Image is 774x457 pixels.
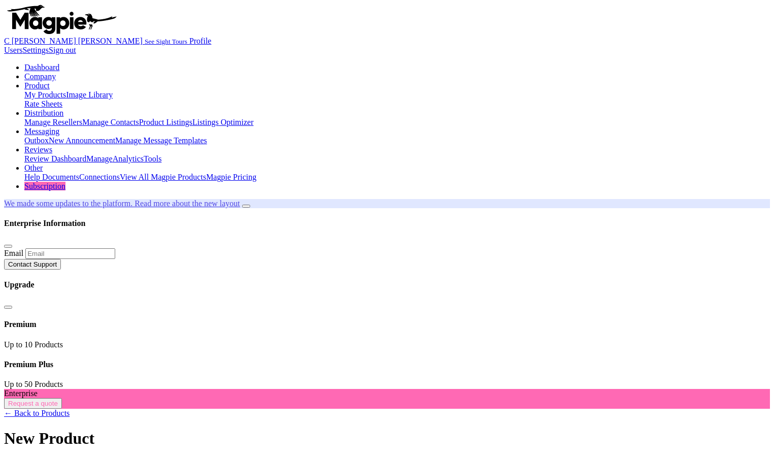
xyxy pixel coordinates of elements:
a: Rate Sheets [24,100,62,108]
div: Up to 10 Products [4,340,770,349]
div: Up to 50 Products [4,380,770,389]
span: Request a quote [8,400,58,407]
span: C [4,37,10,45]
a: Subscription [24,182,65,190]
a: Image Library [66,90,113,99]
a: Settings [22,46,49,54]
a: My Products [24,90,66,99]
a: Review Dashboard [24,154,86,163]
a: Help Documents [24,173,79,181]
div: Enterprise [4,389,770,398]
a: We made some updates to the platform. Read more about the new layout [4,199,240,208]
a: Manage Resellers [24,118,82,126]
a: Dashboard [24,63,59,72]
a: Reviews [24,145,52,154]
a: Tools [144,154,161,163]
button: Contact Support [4,259,61,270]
a: Manage [86,154,113,163]
small: See Sight Tours [145,38,187,45]
a: Analytics [113,154,144,163]
a: Manage Contacts [82,118,139,126]
h4: Premium Plus [4,360,770,369]
a: Connections [79,173,120,181]
a: C [PERSON_NAME] [PERSON_NAME] See Sight Tours [4,37,189,45]
h1: New Product [4,429,770,448]
img: logo-ab69f6fb50320c5b225c76a69d11143b.png [4,4,118,35]
a: Product [24,81,50,90]
a: Sign out [49,46,76,54]
a: Outbox [24,136,49,145]
a: Product Listings [139,118,192,126]
a: Profile [189,37,212,45]
a: View All Magpie Products [120,173,206,181]
h4: Upgrade [4,280,770,289]
h4: Premium [4,320,770,329]
button: Close [4,245,12,248]
a: Manage Message Templates [115,136,207,145]
a: Messaging [24,127,59,136]
a: New Announcement [49,136,115,145]
a: Listings Optimizer [192,118,253,126]
span: [PERSON_NAME] [PERSON_NAME] [12,37,143,45]
a: Distribution [24,109,63,117]
a: Other [24,164,43,172]
input: Email [25,248,115,259]
a: Users [4,46,22,54]
button: Close announcement [242,205,250,208]
h4: Enterprise Information [4,219,770,228]
button: Close [4,306,12,309]
a: ← Back to Products [4,409,70,417]
button: Request a quote [4,398,62,409]
a: Company [24,72,56,81]
label: Email [4,249,23,257]
a: Magpie Pricing [206,173,256,181]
